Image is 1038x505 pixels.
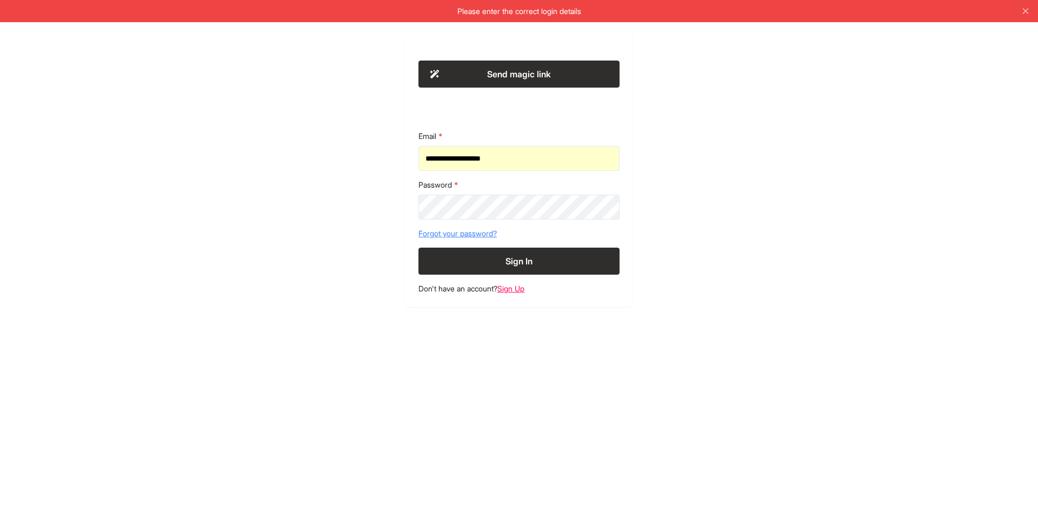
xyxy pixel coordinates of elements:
[418,248,620,275] button: Sign In
[418,180,620,190] label: Password
[418,61,620,88] button: Send magic link
[497,284,524,293] a: Sign Up
[8,6,1030,17] p: Please enter the correct login details
[418,283,620,294] footer: Don't have an account?
[418,131,620,142] label: Email
[418,228,620,239] a: Forgot your password?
